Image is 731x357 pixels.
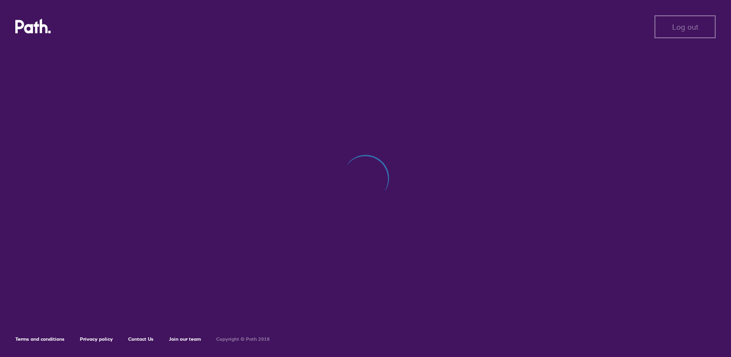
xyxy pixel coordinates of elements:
[216,336,270,342] h6: Copyright © Path 2018
[654,15,716,38] button: Log out
[672,22,698,31] span: Log out
[169,336,201,342] a: Join our team
[128,336,154,342] a: Contact Us
[80,336,113,342] a: Privacy policy
[15,336,65,342] a: Terms and conditions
